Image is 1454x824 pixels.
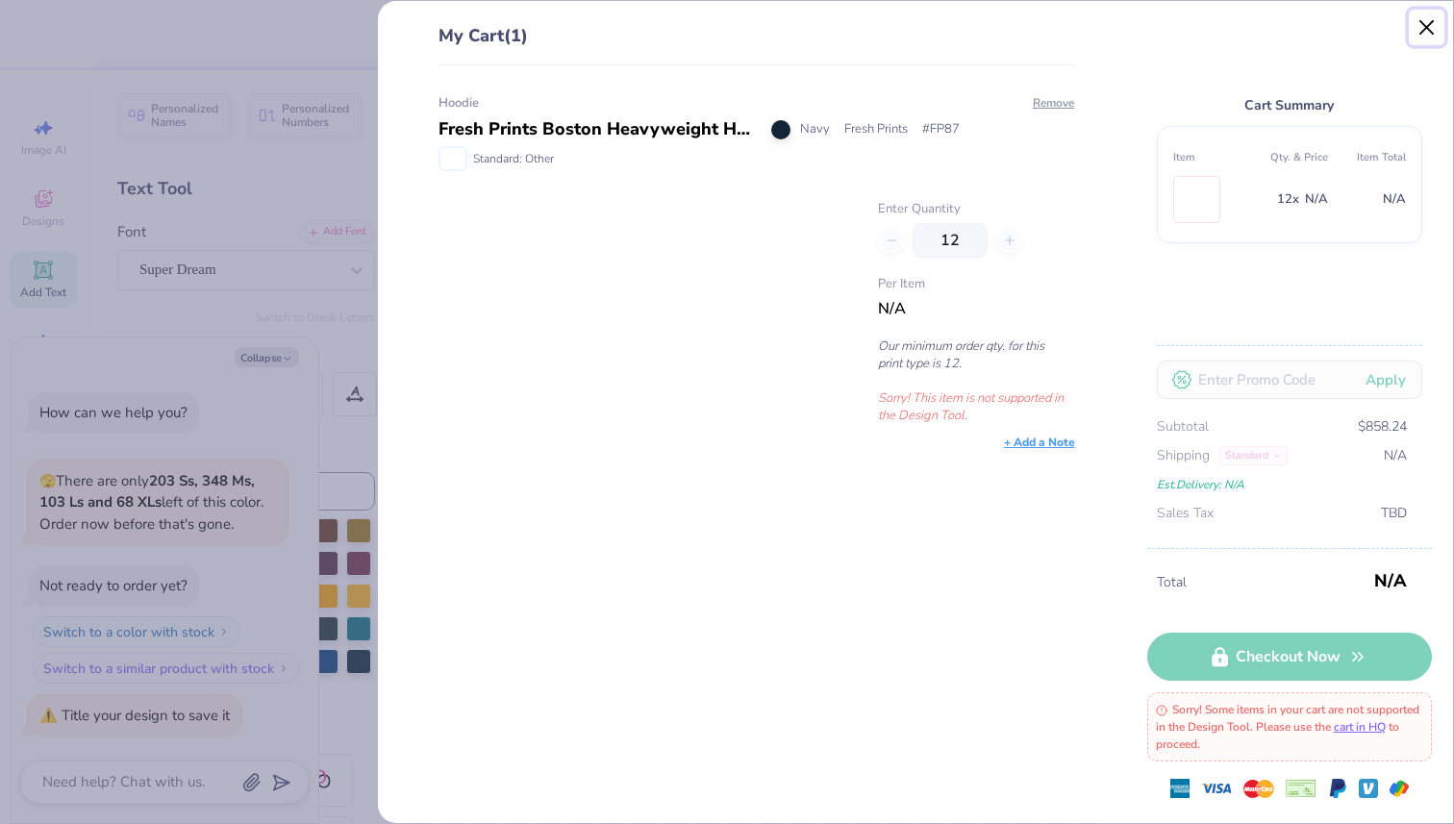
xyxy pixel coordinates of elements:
span: Shipping [1157,445,1210,466]
img: cheque [1286,779,1316,798]
div: Hoodie [439,94,1075,113]
div: Cart Summary [1157,94,1422,116]
span: # FP87 [922,120,960,139]
span: $858.24 [1358,416,1407,437]
p: Sorry! This item is not supported in the Design Tool. [878,389,1074,424]
span: Navy [800,120,830,139]
img: master-card [1243,773,1274,804]
div: Est. Delivery: N/A [1157,474,1407,495]
button: Close [1409,10,1445,46]
button: Remove [1032,94,1075,112]
div: + Add a Note [1004,434,1075,451]
span: Sales Tax [1157,503,1214,524]
img: Paypal [1328,779,1347,798]
div: My Cart (1) [439,23,1075,65]
input: – – [913,223,988,258]
p: Our minimum order qty. for this print type is 12. [878,337,1074,372]
label: Enter Quantity [878,200,1074,219]
span: TBD [1381,503,1407,524]
img: GPay [1390,779,1409,798]
div: Sorry! Some items in your cart are not supported in the Design Tool. Please use the to proceed. [1147,692,1432,762]
span: N/A [1384,445,1407,466]
input: Enter Promo Code [1157,361,1422,399]
span: N/A [1383,188,1406,211]
img: visa [1201,773,1232,804]
span: N/A [878,298,906,319]
div: Fresh Prints Boston Heavyweight Hoodie [439,116,757,142]
span: Total [1157,572,1368,593]
span: N/A [1374,563,1407,598]
span: 12 x [1277,188,1299,211]
a: cart in HQ [1334,719,1386,735]
img: express [1170,779,1190,798]
span: N/A [1305,188,1328,211]
th: Item Total [1328,142,1406,172]
span: Subtotal [1157,416,1209,437]
th: Qty. & Price [1250,142,1328,172]
span: Fresh Prints [844,120,908,139]
span: Standard: Other [473,150,554,167]
img: Venmo [1359,779,1378,798]
img: Standard: Other [440,148,465,169]
span: Per Item [878,275,1074,294]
